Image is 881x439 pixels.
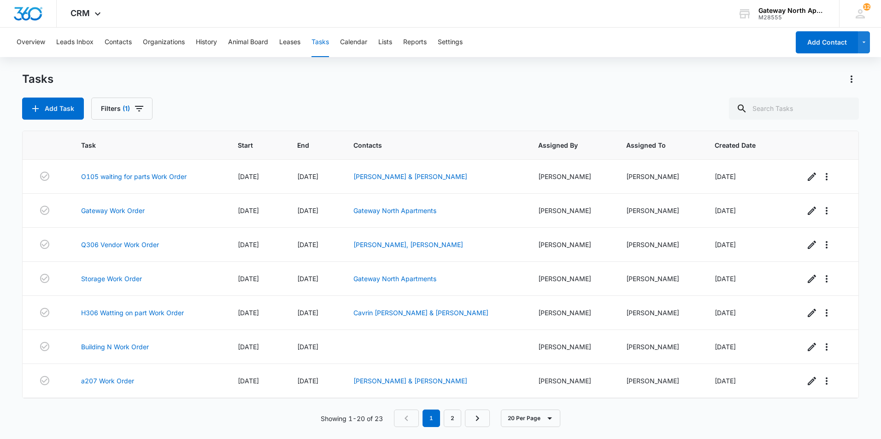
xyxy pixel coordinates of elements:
a: Next Page [465,410,490,427]
a: O105 waiting for parts Work Order [81,172,187,181]
a: H306 Watting on part Work Order [81,308,184,318]
a: Storage Work Order [81,274,142,283]
span: [DATE] [715,241,736,248]
span: Assigned To [626,140,679,150]
div: notifications count [863,3,870,11]
span: [DATE] [238,207,259,214]
a: Cavrin [PERSON_NAME] & [PERSON_NAME] [353,309,488,317]
span: CRM [70,8,90,18]
a: [PERSON_NAME] & [PERSON_NAME] [353,173,467,180]
button: Filters(1) [91,98,153,120]
span: Created Date [715,140,769,150]
button: Add Contact [796,31,858,53]
button: Reports [403,28,427,57]
button: Calendar [340,28,367,57]
span: End [297,140,317,150]
button: Contacts [105,28,132,57]
span: [DATE] [238,377,259,385]
a: Building N Work Order [81,342,149,352]
div: [PERSON_NAME] [538,240,605,249]
a: [PERSON_NAME] & [PERSON_NAME] [353,377,467,385]
span: [DATE] [297,309,318,317]
span: [DATE] [715,343,736,351]
span: Assigned By [538,140,591,150]
div: account name [758,7,826,14]
div: [PERSON_NAME] [538,206,605,215]
span: [DATE] [715,207,736,214]
span: [DATE] [297,173,318,180]
div: [PERSON_NAME] [626,342,693,352]
nav: Pagination [394,410,490,427]
div: [PERSON_NAME] [626,172,693,181]
div: [PERSON_NAME] [626,240,693,249]
span: [DATE] [715,275,736,283]
span: [DATE] [715,309,736,317]
span: Task [81,140,202,150]
span: [DATE] [238,241,259,248]
div: [PERSON_NAME] [538,172,605,181]
button: History [196,28,217,57]
button: Organizations [143,28,185,57]
div: [PERSON_NAME] [538,274,605,283]
div: account id [758,14,826,21]
button: Add Task [22,98,84,120]
em: 1 [423,410,440,427]
span: [DATE] [238,309,259,317]
span: [DATE] [715,173,736,180]
div: [PERSON_NAME] [538,308,605,318]
a: Q306 Vendor Work Order [81,240,159,249]
p: Showing 1-20 of 23 [321,414,383,423]
span: Contacts [353,140,503,150]
button: Lists [378,28,392,57]
a: Gateway North Apartments [353,275,436,283]
span: [DATE] [297,241,318,248]
span: Start [238,140,262,150]
button: 20 Per Page [501,410,560,427]
input: Search Tasks [729,98,859,120]
span: [DATE] [238,173,259,180]
span: [DATE] [238,343,259,351]
div: [PERSON_NAME] [538,342,605,352]
h1: Tasks [22,72,53,86]
span: [DATE] [297,207,318,214]
button: Leads Inbox [56,28,94,57]
div: [PERSON_NAME] [626,308,693,318]
span: [DATE] [297,343,318,351]
div: [PERSON_NAME] [626,376,693,386]
a: Page 2 [444,410,461,427]
button: Leases [279,28,300,57]
div: [PERSON_NAME] [626,274,693,283]
button: Settings [438,28,463,57]
button: Actions [844,72,859,87]
button: Tasks [311,28,329,57]
a: a207 Work Order [81,376,134,386]
span: 12 [863,3,870,11]
span: [DATE] [297,275,318,283]
button: Animal Board [228,28,268,57]
button: Overview [17,28,45,57]
a: Gateway Work Order [81,206,145,215]
span: [DATE] [297,377,318,385]
a: Gateway North Apartments [353,207,436,214]
span: [DATE] [715,377,736,385]
span: (1) [123,105,130,112]
div: [PERSON_NAME] [538,376,605,386]
span: [DATE] [238,275,259,283]
a: [PERSON_NAME], [PERSON_NAME] [353,241,463,248]
div: [PERSON_NAME] [626,206,693,215]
